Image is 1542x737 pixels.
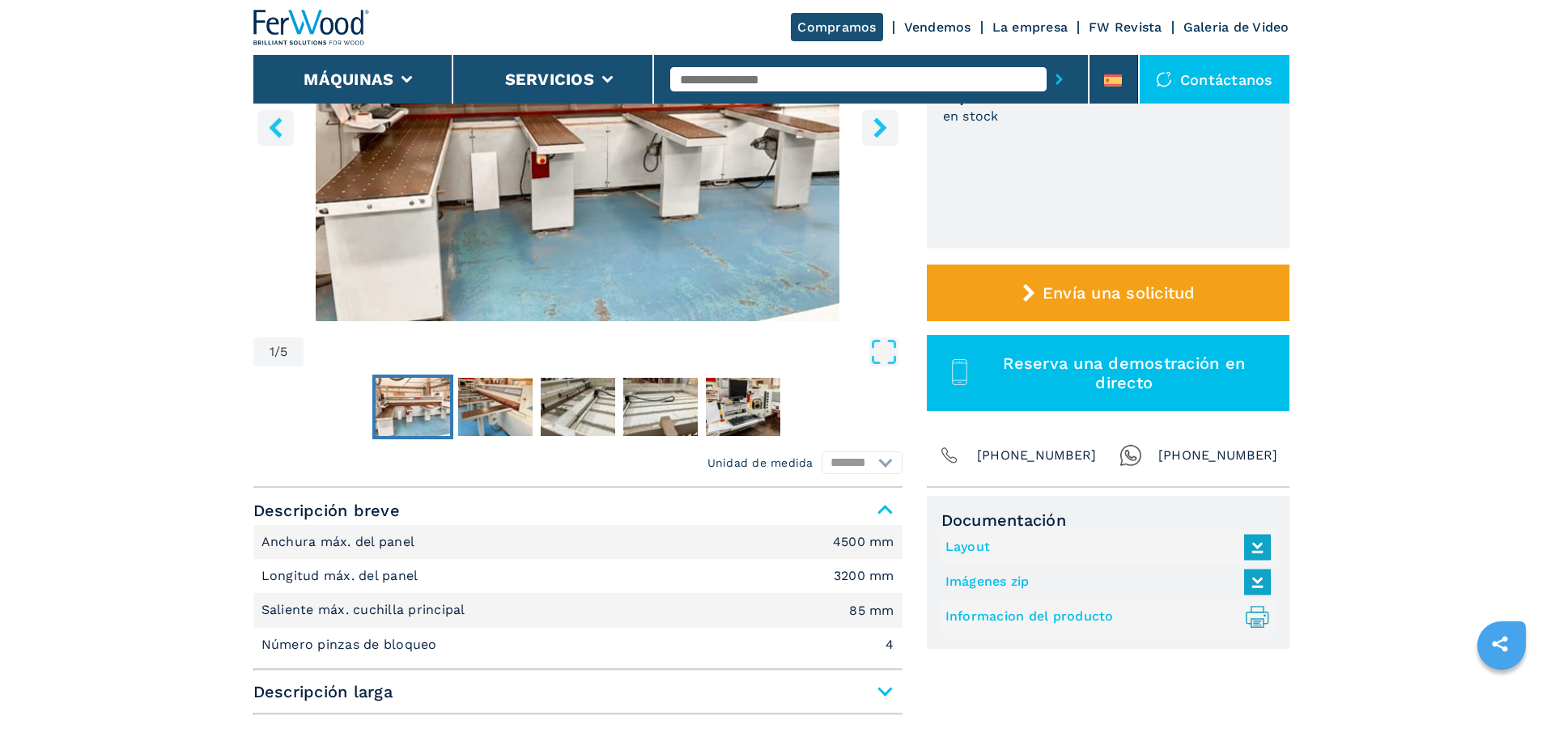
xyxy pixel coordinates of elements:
[1156,71,1172,87] img: Contáctanos
[1043,283,1196,303] span: Envía una solicitud
[1183,19,1289,35] a: Galeria de Video
[886,638,894,651] em: 4
[1089,19,1162,35] a: FW Revista
[977,444,1097,467] span: [PHONE_NUMBER]
[541,378,615,436] img: 932e83ee2fcd9eed550fe1e2d71371d7
[280,345,287,358] span: 5
[458,378,533,436] img: 0c593353cea28ec921b533b26665a89f
[849,604,894,617] em: 85 mm
[257,109,294,146] button: left-button
[862,109,898,146] button: right-button
[941,510,1275,530] span: Documentación
[620,375,701,439] button: Go to Slide 4
[253,10,370,45] img: Ferwood
[261,533,419,551] p: Anchura máx. del panel
[1047,61,1072,98] button: submit-button
[308,337,898,366] button: Open Fullscreen
[537,375,618,439] button: Go to Slide 3
[270,345,274,358] span: 1
[978,354,1270,392] span: Reserva una demostración en directo
[304,70,393,89] button: Máquinas
[253,496,903,525] span: Descripción breve
[927,335,1289,411] button: Reserva una demostración en directo
[274,345,280,358] span: /
[253,525,903,663] div: Descripción breve
[945,569,1263,595] a: Imágenes zip
[706,378,780,436] img: 37d171be23e5b939663741daa2e5e7fb
[834,570,894,582] em: 3200 mm
[505,70,594,89] button: Servicios
[455,375,536,439] button: Go to Slide 2
[1480,624,1520,664] a: sharethis
[707,455,813,471] em: Unidad de medida
[904,19,971,35] a: Vendemos
[943,107,999,125] h3: en stock
[253,375,903,439] nav: Thumbnail Navigation
[1473,664,1530,725] iframe: Chat
[945,534,1263,561] a: Layout
[253,677,903,706] span: Descripción larga
[938,444,961,467] img: Phone
[261,567,423,585] p: Longitud máx. del panel
[261,636,441,654] p: Número pinzas de bloqueo
[703,375,784,439] button: Go to Slide 5
[261,601,469,619] p: Saliente máx. cuchilla principal
[623,378,698,436] img: d3babd1690a888b3fc1f523b6210c0af
[1140,55,1289,104] div: Contáctanos
[927,265,1289,321] button: Envía una solicitud
[372,375,453,439] button: Go to Slide 1
[1158,444,1278,467] span: [PHONE_NUMBER]
[791,13,882,41] a: Compramos
[833,536,894,549] em: 4500 mm
[376,378,450,436] img: 0fe41fa49c7458e310d0aab4b0dc1d9f
[1119,444,1142,467] img: Whatsapp
[945,604,1263,630] a: Informacion del producto
[992,19,1068,35] a: La empresa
